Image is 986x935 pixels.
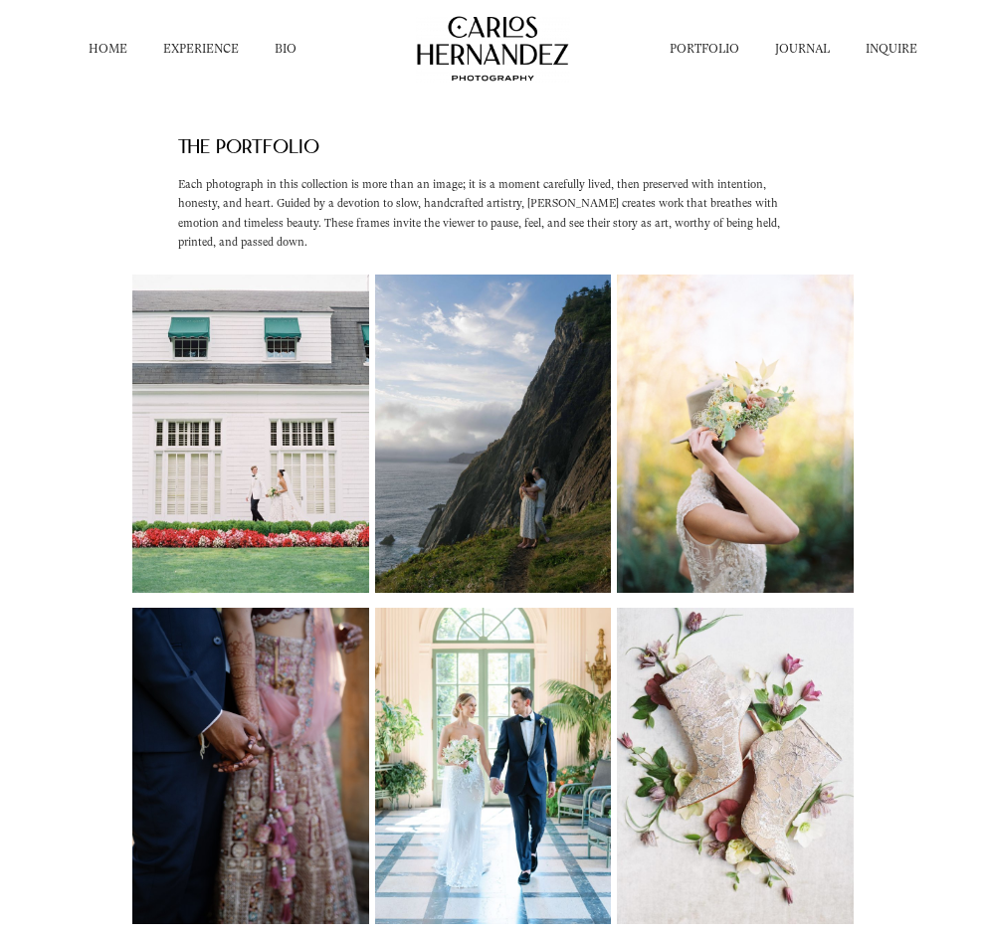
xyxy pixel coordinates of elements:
[866,41,917,57] a: INQUIRE
[775,41,830,57] a: JOURNAL
[178,139,319,158] span: THE PORTFOLiO
[89,41,127,57] a: HOME
[275,41,296,57] a: BIO
[670,41,739,57] a: PORTFOLIO
[375,608,612,923] img: Filoli Wedding Woodside California CA
[178,178,780,250] span: Each photograph in this collection is more than an image; it is a moment carefully lived, then pr...
[163,41,239,57] a: EXPERIENCE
